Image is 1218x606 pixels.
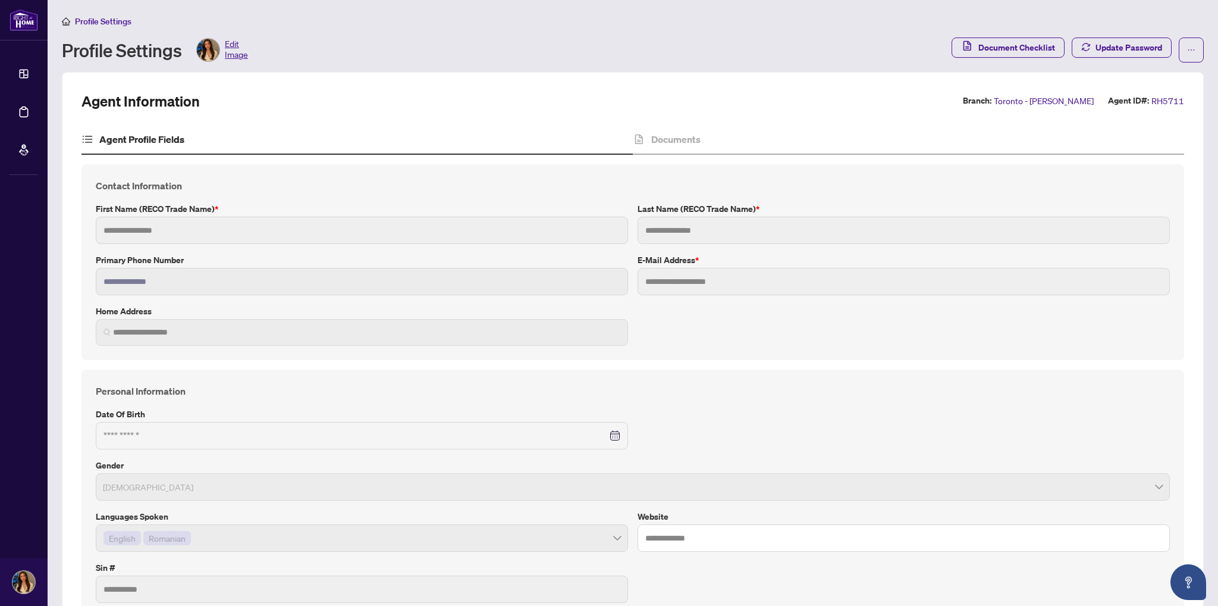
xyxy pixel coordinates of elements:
[143,531,191,545] span: Romanian
[96,510,628,523] label: Languages spoken
[651,132,701,146] h4: Documents
[96,202,628,215] label: First Name (RECO Trade Name)
[197,39,219,61] img: Profile Icon
[96,384,1170,398] h4: Personal Information
[225,38,248,62] span: Edit Image
[109,532,136,545] span: English
[96,305,628,318] label: Home Address
[1151,94,1184,108] span: RH5711
[638,254,1170,267] label: E-mail Address
[963,94,991,108] label: Branch:
[1108,94,1149,108] label: Agent ID#:
[1187,46,1195,54] span: ellipsis
[103,476,1163,498] span: Female
[96,459,1170,472] label: Gender
[62,17,70,26] span: home
[96,179,1170,193] h4: Contact Information
[96,561,628,574] label: Sin #
[99,132,184,146] h4: Agent Profile Fields
[149,532,186,545] span: Romanian
[638,202,1170,215] label: Last Name (RECO Trade Name)
[10,9,38,31] img: logo
[62,38,248,62] div: Profile Settings
[81,92,200,111] h2: Agent Information
[103,329,111,336] img: search_icon
[1170,564,1206,600] button: Open asap
[994,94,1094,108] span: Toronto - [PERSON_NAME]
[978,38,1055,57] span: Document Checklist
[1095,38,1162,57] span: Update Password
[75,16,131,27] span: Profile Settings
[952,38,1065,58] button: Document Checklist
[1072,38,1172,58] button: Update Password
[96,254,628,267] label: Primary Phone Number
[638,510,1170,523] label: Website
[96,408,628,421] label: Date of Birth
[12,571,35,593] img: Profile Icon
[103,531,141,545] span: English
